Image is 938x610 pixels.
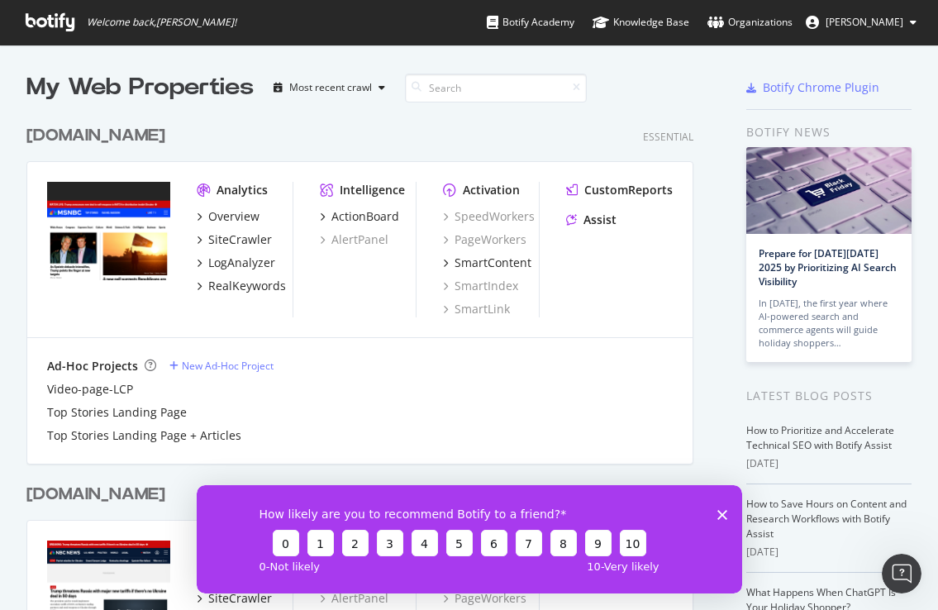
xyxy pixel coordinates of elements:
[763,79,879,96] div: Botify Chrome Plugin
[443,590,526,607] a: PageWorkers
[182,359,274,373] div: New Ad-Hoc Project
[26,483,172,507] a: [DOMAIN_NAME]
[47,358,138,374] div: Ad-Hoc Projects
[197,590,272,607] a: SiteCrawler
[208,278,286,294] div: RealKeywords
[487,14,574,31] div: Botify Academy
[443,231,526,248] a: PageWorkers
[882,554,921,593] iframe: Intercom live chat
[405,74,587,102] input: Search
[87,16,236,29] span: Welcome back, [PERSON_NAME] !
[47,404,187,421] a: Top Stories Landing Page
[320,208,399,225] a: ActionBoard
[320,590,388,607] a: AlertPanel
[746,545,912,560] div: [DATE]
[320,231,388,248] a: AlertPanel
[267,74,392,101] button: Most recent crawl
[340,182,405,198] div: Intelligence
[583,212,617,228] div: Assist
[793,9,930,36] button: [PERSON_NAME]
[746,387,912,405] div: Latest Blog Posts
[455,255,531,271] div: SmartContent
[217,182,268,198] div: Analytics
[197,208,259,225] a: Overview
[26,483,165,507] div: [DOMAIN_NAME]
[289,83,372,93] div: Most recent crawl
[26,124,165,148] div: [DOMAIN_NAME]
[746,497,907,541] a: How to Save Hours on Content and Research Workflows with Botify Assist
[566,182,673,198] a: CustomReports
[26,124,172,148] a: [DOMAIN_NAME]
[707,14,793,31] div: Organizations
[593,14,689,31] div: Knowledge Base
[746,123,912,141] div: Botify news
[746,456,912,471] div: [DATE]
[746,147,912,234] img: Prepare for Black Friday 2025 by Prioritizing AI Search Visibility
[443,208,535,225] a: SpeedWorkers
[197,485,742,593] iframe: Survey from Botify
[197,278,286,294] a: RealKeywords
[443,255,531,271] a: SmartContent
[47,182,170,280] img: msnbc.com
[584,182,673,198] div: CustomReports
[759,246,897,288] a: Prepare for [DATE][DATE] 2025 by Prioritizing AI Search Visibility
[208,590,272,607] div: SiteCrawler
[26,71,254,104] div: My Web Properties
[208,208,259,225] div: Overview
[208,231,272,248] div: SiteCrawler
[443,278,518,294] a: SmartIndex
[197,255,275,271] a: LogAnalyzer
[746,423,894,452] a: How to Prioritize and Accelerate Technical SEO with Botify Assist
[197,231,272,248] a: SiteCrawler
[47,427,241,444] a: Top Stories Landing Page + Articles
[463,182,520,198] div: Activation
[47,381,133,398] a: Video-page-LCP
[443,301,510,317] a: SmartLink
[746,79,879,96] a: Botify Chrome Plugin
[169,359,274,373] a: New Ad-Hoc Project
[759,297,899,350] div: In [DATE], the first year where AI-powered search and commerce agents will guide holiday shoppers…
[331,208,399,225] div: ActionBoard
[208,255,275,271] div: LogAnalyzer
[826,15,903,29] span: Lisa Sumner
[566,212,617,228] a: Assist
[643,130,693,144] div: Essential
